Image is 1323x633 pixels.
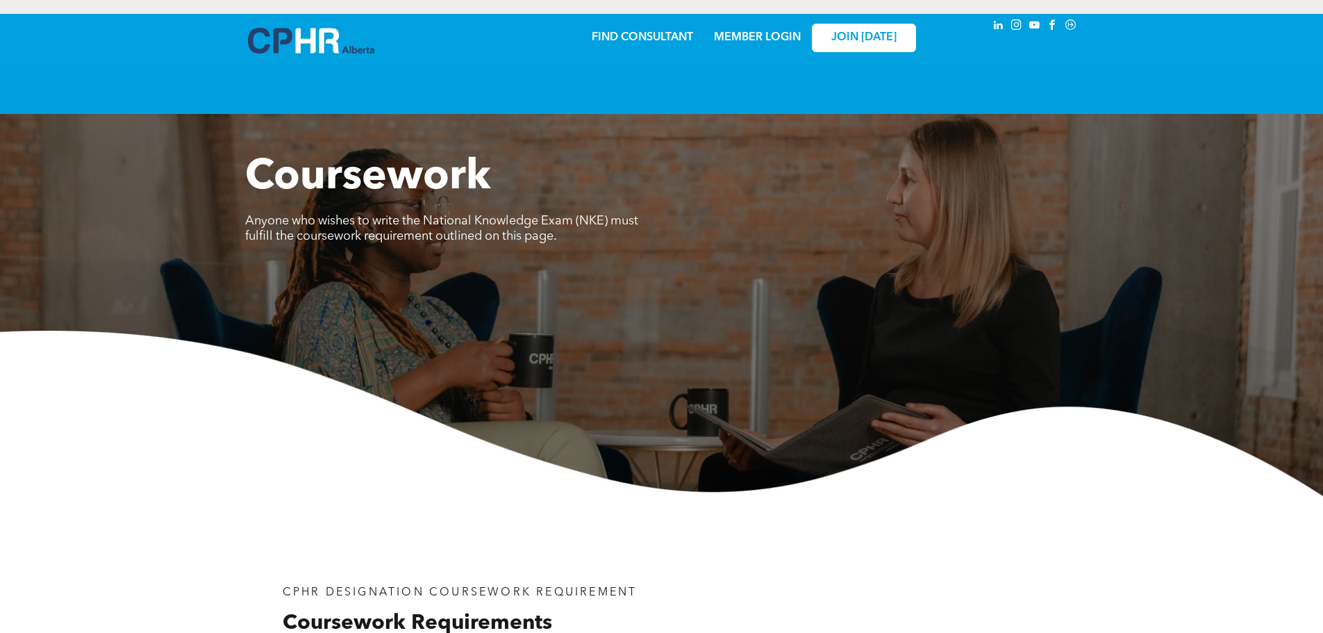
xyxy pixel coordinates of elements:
a: FIND CONSULTANT [592,32,693,43]
span: Coursework [245,157,491,199]
span: JOIN [DATE] [831,31,897,44]
a: JOIN [DATE] [812,24,916,52]
a: youtube [1027,17,1042,36]
span: CPHR DESIGNATION COURSEWORK REQUIREMENT [283,587,638,598]
img: A blue and white logo for cp alberta [248,28,374,54]
a: linkedin [991,17,1006,36]
a: facebook [1045,17,1060,36]
a: Social network [1063,17,1079,36]
a: MEMBER LOGIN [714,32,801,43]
span: Anyone who wishes to write the National Knowledge Exam (NKE) must fulfill the coursework requirem... [245,215,638,242]
a: instagram [1009,17,1024,36]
